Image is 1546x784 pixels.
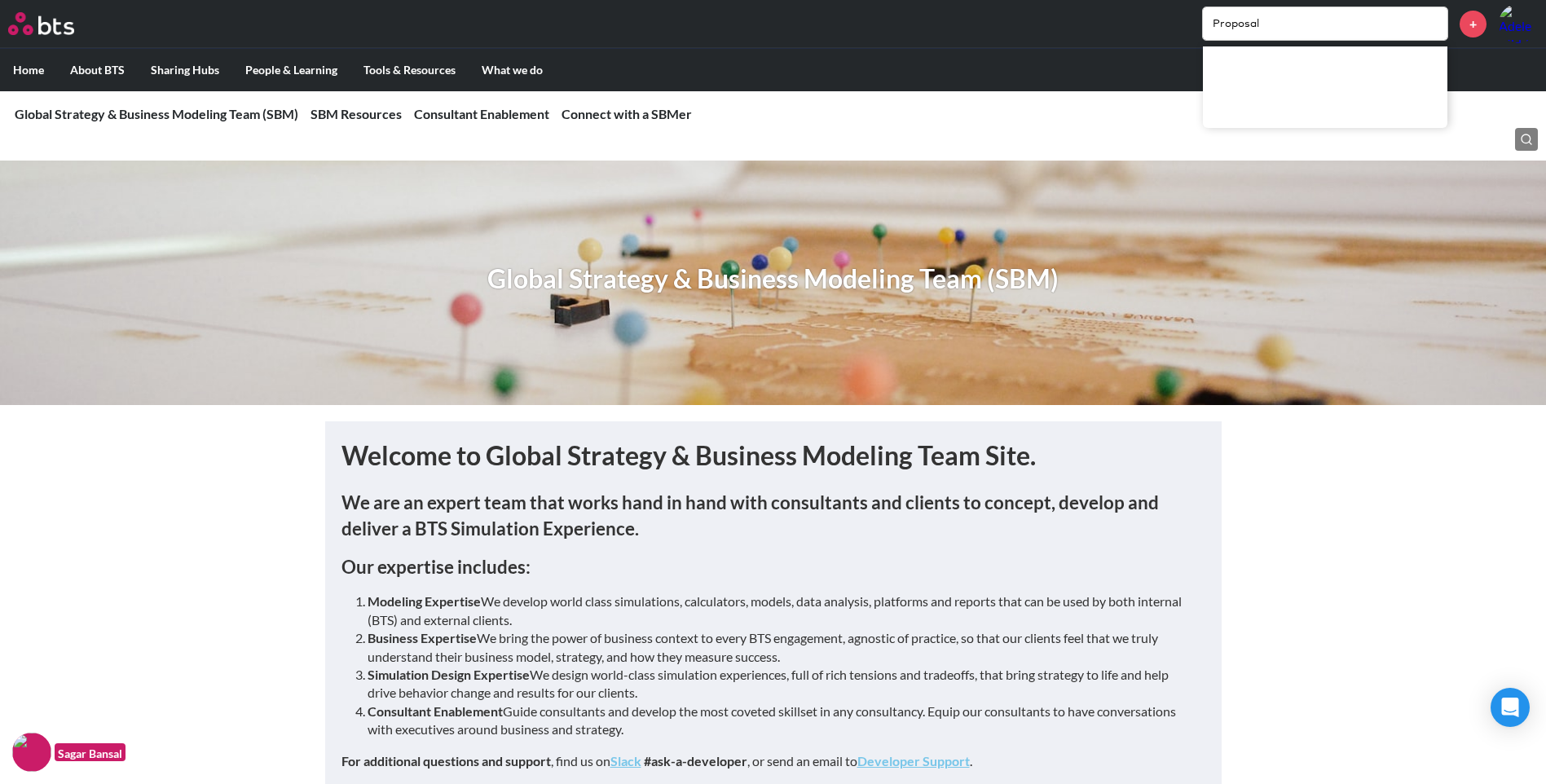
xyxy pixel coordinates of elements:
li: We design world-class simulation experiences, full of rich tensions and tradeoffs, that bring str... [368,666,1192,703]
h3: Our expertise includes: [341,554,1205,579]
figcaption: Sagar Bansal [55,743,126,762]
img: BTS Logo [8,12,74,35]
strong: We are an expert team that works hand in hand with consultants and clients to concept, develop an... [341,491,1159,539]
a: Connect with a SBMer [562,106,692,121]
p: , find us on , or send an email to . [341,752,1205,770]
strong: For additional questions and support [341,753,551,769]
h1: Global Strategy & Business Modeling Team (SBM) [487,261,1059,297]
li: We develop world class simulations, calculators, models, data analysis, platforms and reports tha... [368,592,1192,629]
img: F [12,733,51,772]
a: + [1460,11,1487,37]
strong: #ask-a-developer [644,753,747,769]
strong: Business Expertise [368,630,477,645]
a: Profile [1499,4,1538,43]
li: We bring the power of business context to every BTS engagement, agnostic of practice, so that our... [368,629,1192,666]
strong: Simulation Design Expertise [368,667,530,682]
div: Open Intercom Messenger [1491,688,1530,727]
a: Slack [610,753,641,769]
strong: Consultant Enablement [368,703,503,719]
a: Developer Support [857,753,970,769]
a: Global Strategy & Business Modeling Team (SBM) [15,106,298,121]
h1: Welcome to Global Strategy & Business Modeling Team Site. [341,438,1205,474]
strong: Modeling Expertise [368,593,481,609]
label: Tools & Resources [350,49,469,91]
a: Go home [8,12,104,35]
li: Guide consultants and develop the most coveted skillset in any consultancy. Equip our consultants... [368,703,1192,739]
a: Consultant Enablement [414,106,549,121]
label: What we do [469,49,556,91]
a: SBM Resources [311,106,402,121]
label: About BTS [57,49,138,91]
label: People & Learning [232,49,350,91]
label: Sharing Hubs [138,49,232,91]
img: Adele Middel [1499,4,1538,43]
